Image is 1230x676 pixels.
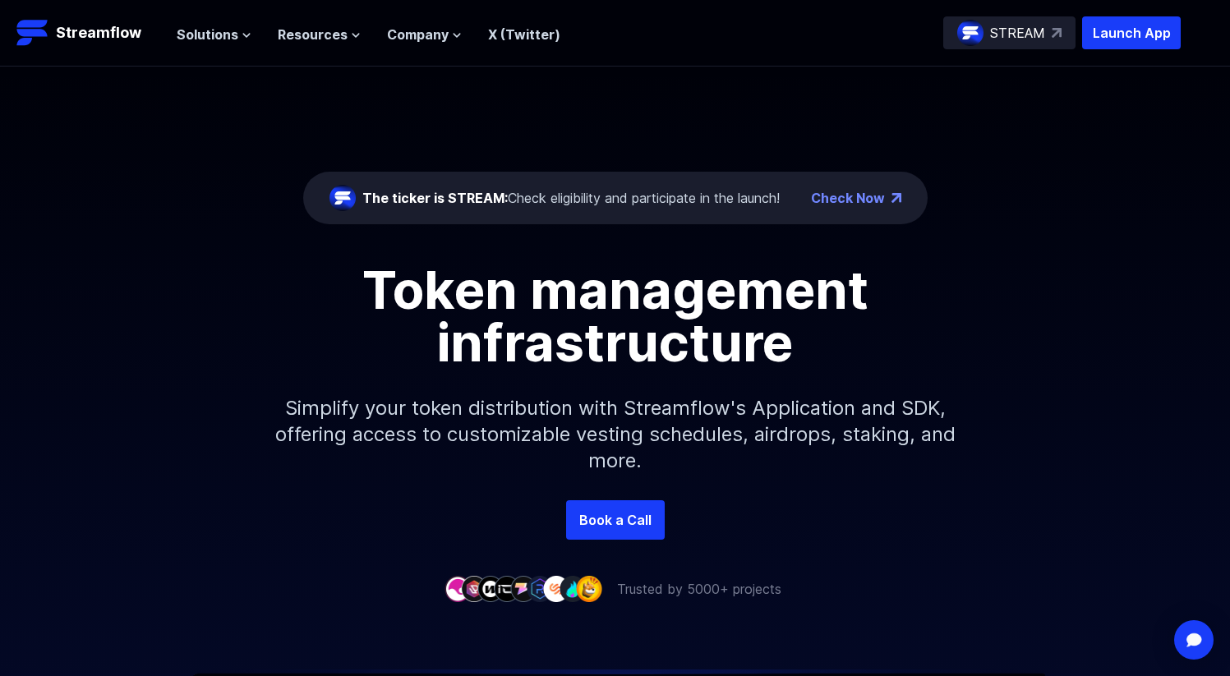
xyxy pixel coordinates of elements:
img: company-8 [560,576,586,601]
img: streamflow-logo-circle.png [329,185,356,211]
img: company-3 [477,576,504,601]
span: Solutions [177,25,238,44]
div: Check eligibility and participate in the launch! [362,188,780,208]
button: Resources [278,25,361,44]
a: Book a Call [566,500,665,540]
span: Resources [278,25,348,44]
p: STREAM [990,23,1045,43]
img: Streamflow Logo [16,16,49,49]
span: The ticker is STREAM: [362,190,508,206]
a: Streamflow [16,16,160,49]
img: company-9 [576,576,602,601]
p: Streamflow [56,21,141,44]
span: Company [387,25,449,44]
img: company-1 [445,576,471,601]
a: STREAM [943,16,1076,49]
img: streamflow-logo-circle.png [957,20,984,46]
img: top-right-arrow.png [891,193,901,203]
button: Launch App [1082,16,1181,49]
img: top-right-arrow.svg [1052,28,1062,38]
img: company-2 [461,576,487,601]
h1: Token management infrastructure [246,264,985,369]
a: X (Twitter) [488,26,560,43]
a: Check Now [811,188,885,208]
div: Open Intercom Messenger [1174,620,1214,660]
button: Solutions [177,25,251,44]
img: company-6 [527,576,553,601]
img: company-4 [494,576,520,601]
img: company-7 [543,576,569,601]
img: company-5 [510,576,537,601]
p: Simplify your token distribution with Streamflow's Application and SDK, offering access to custom... [262,369,969,500]
p: Trusted by 5000+ projects [617,579,781,599]
button: Company [387,25,462,44]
